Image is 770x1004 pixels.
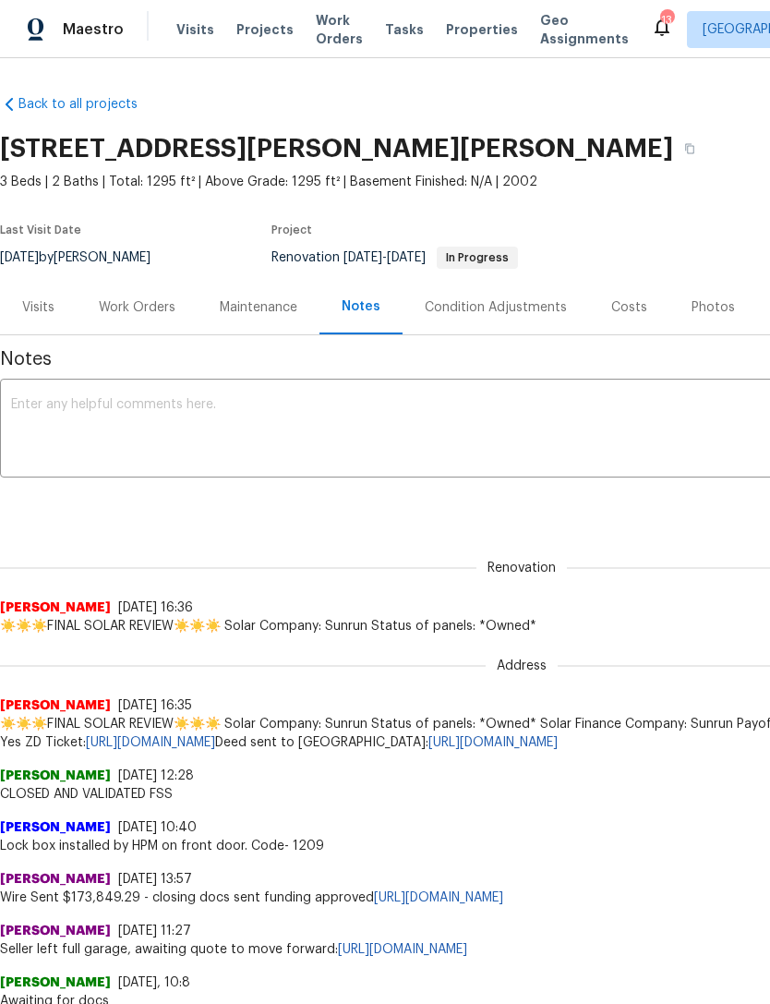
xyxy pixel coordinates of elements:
button: Copy Address [673,132,706,165]
span: [DATE] 13:57 [118,873,192,886]
span: [DATE] 16:35 [118,699,192,712]
a: [URL][DOMAIN_NAME] [86,736,215,749]
div: 13 [660,11,673,30]
a: [URL][DOMAIN_NAME] [428,736,558,749]
span: [DATE] 11:27 [118,925,191,937]
span: Address [486,657,558,675]
span: In Progress [439,252,516,263]
span: [DATE] [387,251,426,264]
span: Renovation [476,559,567,577]
span: Tasks [385,23,424,36]
div: Notes [342,297,380,316]
span: Visits [176,20,214,39]
span: Work Orders [316,11,363,48]
a: [URL][DOMAIN_NAME] [338,943,467,956]
span: Properties [446,20,518,39]
span: Geo Assignments [540,11,629,48]
div: Visits [22,298,54,317]
div: Maintenance [220,298,297,317]
span: - [343,251,426,264]
span: Renovation [271,251,518,264]
a: [URL][DOMAIN_NAME] [374,891,503,904]
div: Photos [692,298,735,317]
div: Costs [611,298,647,317]
div: Condition Adjustments [425,298,567,317]
span: Project [271,224,312,236]
span: Maestro [63,20,124,39]
span: [DATE] [343,251,382,264]
span: [DATE] 12:28 [118,769,194,782]
div: Work Orders [99,298,175,317]
span: [DATE], 10:8 [118,976,190,989]
span: Projects [236,20,294,39]
span: [DATE] 10:40 [118,821,197,834]
span: [DATE] 16:36 [118,601,193,614]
